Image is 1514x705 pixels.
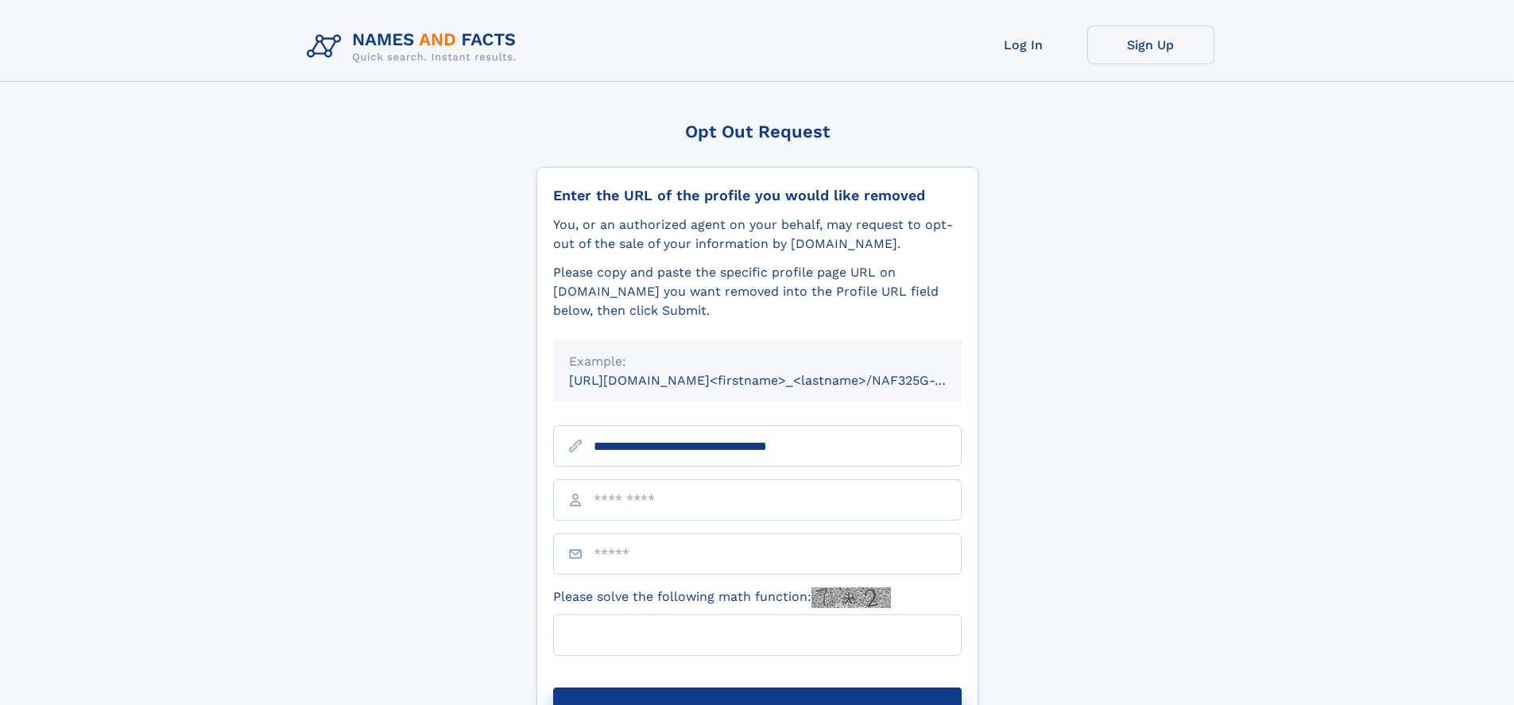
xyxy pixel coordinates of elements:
small: [URL][DOMAIN_NAME]<firstname>_<lastname>/NAF325G-xxxxxxxx [569,373,992,388]
label: Please solve the following math function: [553,587,891,608]
img: Logo Names and Facts [300,25,529,68]
a: Sign Up [1087,25,1214,64]
div: Please copy and paste the specific profile page URL on [DOMAIN_NAME] you want removed into the Pr... [553,263,962,320]
a: Log In [960,25,1087,64]
div: Opt Out Request [536,122,978,141]
div: You, or an authorized agent on your behalf, may request to opt-out of the sale of your informatio... [553,215,962,254]
div: Example: [569,352,946,371]
div: Enter the URL of the profile you would like removed [553,187,962,204]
